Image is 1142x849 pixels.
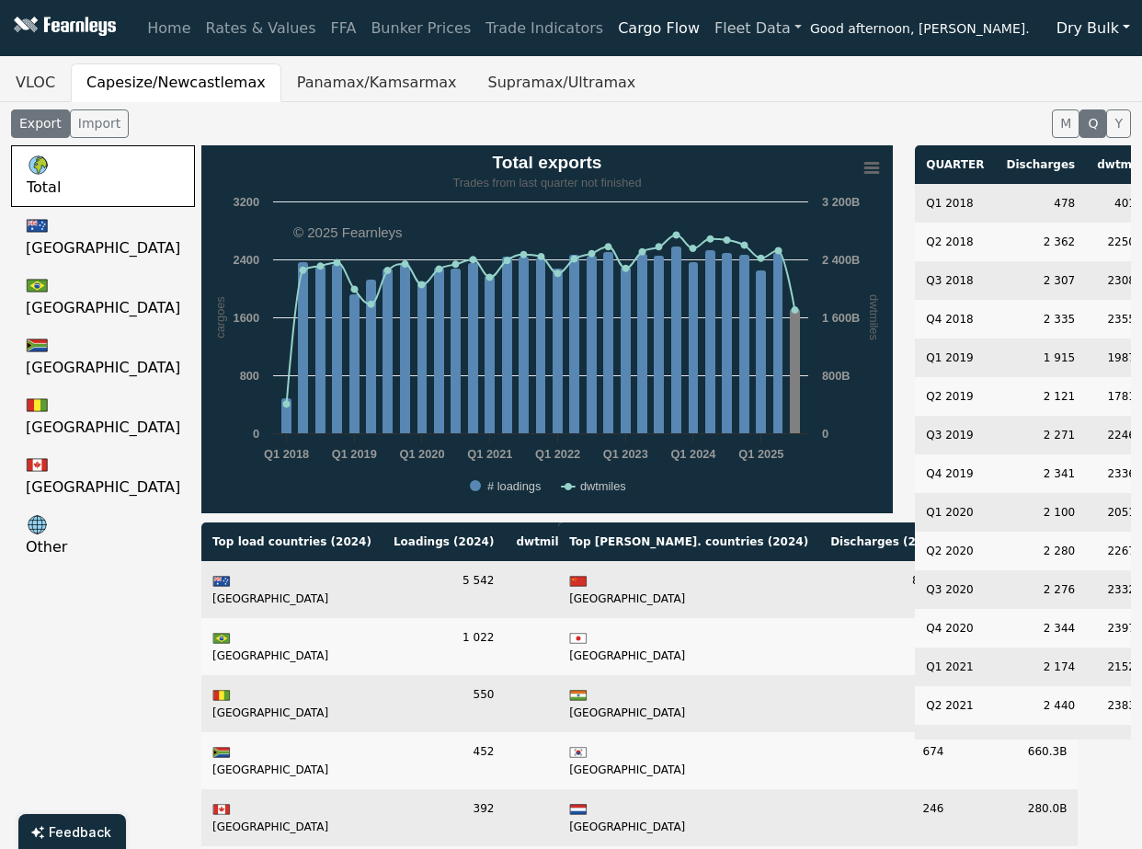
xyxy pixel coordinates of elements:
[71,63,281,102] button: Capesize/Newcastlemax
[822,427,828,441] text: 0
[1052,109,1079,138] button: M
[822,311,860,325] text: 1 600B
[234,311,259,325] text: 1600
[201,561,383,618] td: [GEOGRAPHIC_DATA]
[11,446,195,506] a: [GEOGRAPHIC_DATA]
[995,725,1086,763] td: 2 439
[995,300,1086,338] td: 2 335
[558,732,819,789] td: [GEOGRAPHIC_DATA]
[383,675,506,732] td: 550
[995,377,1086,416] td: 2 121
[505,618,628,675] td: 1984.5B
[234,195,259,209] text: 3200
[558,618,819,675] td: [GEOGRAPHIC_DATA]
[995,648,1086,686] td: 2 174
[505,789,628,846] td: 653.9B
[492,153,601,172] text: Total exports
[11,267,195,327] a: [GEOGRAPHIC_DATA]
[452,176,641,189] tspan: Trades from last quarter not finished
[558,522,819,561] th: Top [PERSON_NAME]. countries ( 2024 )
[995,532,1086,570] td: 2 280
[201,522,383,561] th: Top load countries ( 2024 )
[995,261,1086,300] td: 2 307
[399,447,444,461] text: Q1 2020
[915,493,995,532] td: Q1 2020
[819,789,954,846] td: 246
[995,570,1086,609] td: 2 276
[670,447,716,461] text: Q1 2024
[558,675,819,732] td: [GEOGRAPHIC_DATA]
[201,789,383,846] td: [GEOGRAPHIC_DATA]
[867,294,881,340] text: dwtmiles
[738,447,783,461] text: Q1 2025
[580,479,626,493] text: dwtmiles
[915,261,995,300] td: Q3 2018
[383,522,506,561] th: Loadings ( 2024 )
[1079,109,1106,138] button: Q
[915,532,995,570] td: Q2 2020
[819,675,954,732] td: 782
[473,63,652,102] button: Supramax/Ultramax
[234,253,259,267] text: 2400
[558,561,819,618] td: [GEOGRAPHIC_DATA]
[915,377,995,416] td: Q2 2019
[915,686,995,725] td: Q2 2021
[383,789,506,846] td: 392
[240,369,259,383] text: 800
[383,732,506,789] td: 452
[819,732,954,789] td: 674
[558,789,819,846] td: [GEOGRAPHIC_DATA]
[363,10,478,47] a: Bunker Prices
[505,675,628,732] td: 1092.9B
[505,732,628,789] td: 545.6B
[995,609,1086,648] td: 2 344
[1106,109,1131,138] button: Y
[915,609,995,648] td: Q4 2020
[603,447,648,461] text: Q1 2023
[810,15,1030,46] span: Good afternoon, [PERSON_NAME].
[293,224,403,240] text: © 2025 Fearnleys
[281,63,473,102] button: Panamax/Kamsarmax
[915,223,995,261] td: Q2 2018
[1045,11,1142,46] button: Dry Bulk
[467,447,512,461] text: Q1 2021
[253,427,259,441] text: 0
[995,493,1086,532] td: 2 100
[915,145,995,184] th: QUARTER
[11,109,70,138] button: Export
[611,10,707,47] a: Cargo Flow
[9,17,116,40] img: Fearnleys Logo
[915,184,995,223] td: Q1 2018
[505,561,628,618] td: 3823.2B
[915,725,995,763] td: Q3 2021
[70,109,129,138] button: Import
[915,648,995,686] td: Q1 2021
[11,506,195,566] a: Other
[201,732,383,789] td: [GEOGRAPHIC_DATA]
[822,369,851,383] text: 800B
[199,10,324,47] a: Rates & Values
[140,10,198,47] a: Home
[383,618,506,675] td: 1 022
[915,300,995,338] td: Q4 2018
[707,10,809,47] a: Fleet Data
[915,416,995,454] td: Q3 2019
[535,447,580,461] text: Q1 2022
[915,454,995,493] td: Q4 2019
[822,195,860,209] text: 3 200B
[915,570,995,609] td: Q3 2020
[478,10,611,47] a: Trade Indicators
[324,10,364,47] a: FFA
[822,253,860,267] text: 2 400B
[201,145,893,513] svg: Total exports
[11,207,195,267] a: [GEOGRAPHIC_DATA]
[383,561,506,618] td: 5 542
[505,522,628,561] th: dwtmiles ( 2024 )
[819,561,954,618] td: 8 648
[201,675,383,732] td: [GEOGRAPHIC_DATA]
[213,296,227,338] text: cargoes
[915,338,995,377] td: Q1 2019
[995,416,1086,454] td: 2 271
[995,686,1086,725] td: 2 440
[819,522,954,561] th: Discharges ( 2024 )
